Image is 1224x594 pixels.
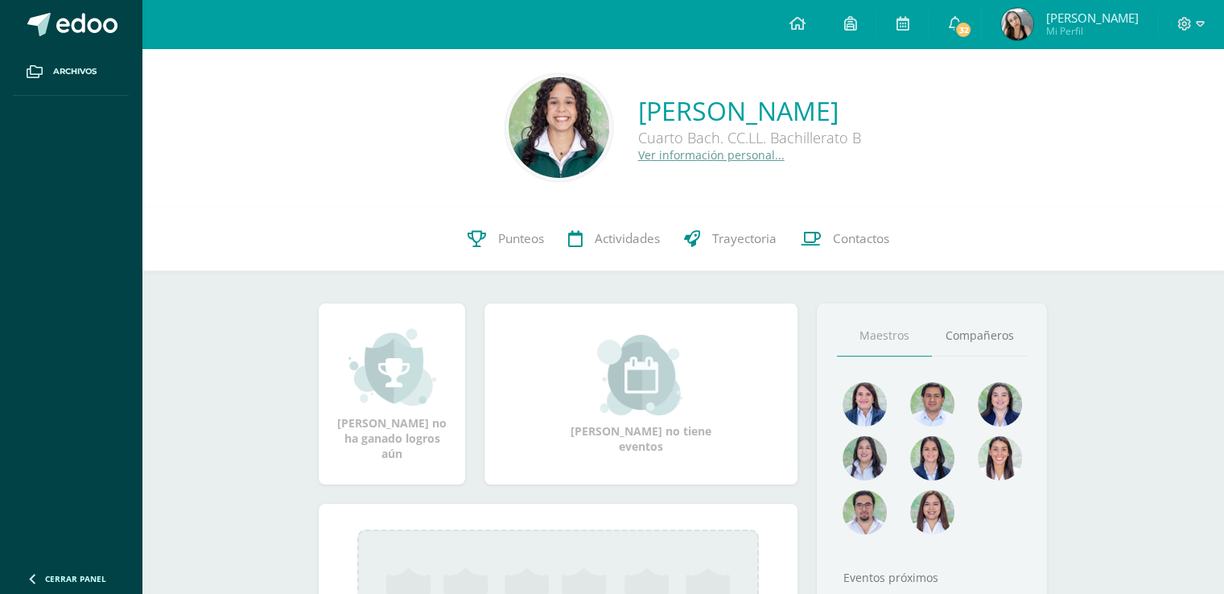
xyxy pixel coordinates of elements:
[789,207,901,271] a: Contactos
[1001,8,1033,40] img: 0d271ca833bfefe002d6927676b61406.png
[843,490,887,534] img: d7e1be39c7a5a7a89cfb5608a6c66141.png
[638,147,785,163] a: Ver información personal...
[843,436,887,481] img: 1934cc27df4ca65fd091d7882280e9dd.png
[1045,10,1138,26] span: [PERSON_NAME]
[672,207,789,271] a: Trayectoria
[13,48,129,96] a: Archivos
[954,21,972,39] span: 32
[978,436,1022,481] img: 38d188cc98c34aa903096de2d1c9671e.png
[1045,24,1138,38] span: Mi Perfil
[910,382,954,427] img: 1e7bfa517bf798cc96a9d855bf172288.png
[498,230,544,247] span: Punteos
[910,436,954,481] img: d4e0c534ae446c0d00535d3bb96704e9.png
[348,327,436,407] img: achievement_small.png
[833,230,889,247] span: Contactos
[455,207,556,271] a: Punteos
[843,382,887,427] img: 4477f7ca9110c21fc6bc39c35d56baaa.png
[561,335,722,454] div: [PERSON_NAME] no tiene eventos
[335,327,449,461] div: [PERSON_NAME] no ha ganado logros aún
[53,65,97,78] span: Archivos
[837,316,932,357] a: Maestros
[712,230,777,247] span: Trayectoria
[595,230,660,247] span: Actividades
[638,93,861,128] a: [PERSON_NAME]
[837,570,1027,585] div: Eventos próximos
[978,382,1022,427] img: 468d0cd9ecfcbce804e3ccd48d13f1ad.png
[45,573,106,584] span: Cerrar panel
[638,128,861,147] div: Cuarto Bach. CC.LL. Bachillerato B
[509,77,609,178] img: c8c9c513f5ffe4d23841f6eb726ddfad.png
[910,490,954,534] img: 1be4a43e63524e8157c558615cd4c825.png
[556,207,672,271] a: Actividades
[597,335,685,415] img: event_small.png
[932,316,1027,357] a: Compañeros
